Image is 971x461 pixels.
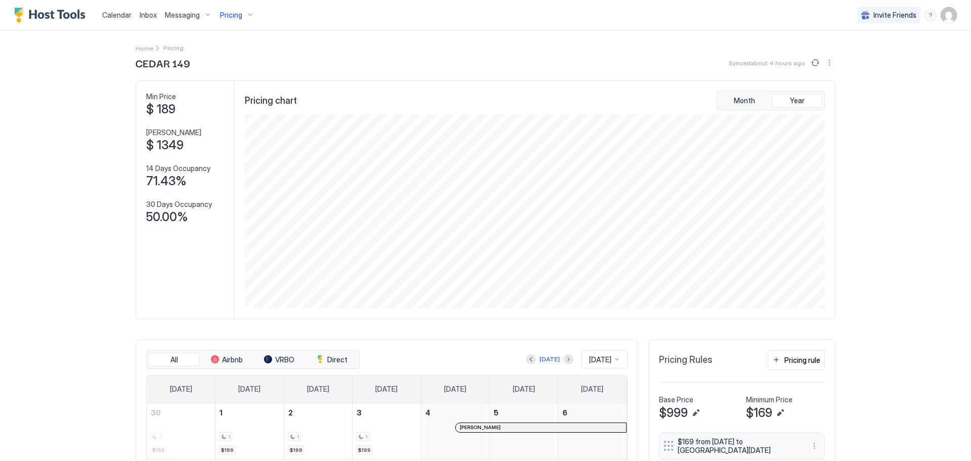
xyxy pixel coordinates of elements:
a: Sunday [160,375,202,403]
span: $199 [221,447,234,453]
span: 1 [297,434,299,440]
span: [DATE] [589,355,611,364]
span: [DATE] [444,385,466,394]
td: December 1, 2025 [215,403,284,459]
span: 6 [562,408,567,417]
span: 30 [151,408,161,417]
span: 4 [425,408,430,417]
span: $199 [358,447,371,453]
span: [DATE] [238,385,260,394]
span: Month [734,96,755,105]
span: Min Price [146,92,176,101]
span: 14 Days Occupancy [146,164,210,173]
span: $199 [290,447,302,453]
span: Pricing Rules [659,354,713,366]
span: Home [136,45,153,52]
span: [DATE] [581,385,603,394]
span: VRBO [275,355,294,364]
div: menu [924,9,937,21]
button: More options [823,57,835,69]
a: Friday [503,375,545,403]
span: Minimum Price [746,395,792,404]
button: VRBO [254,353,304,367]
div: [PERSON_NAME] [460,424,622,431]
span: Synced about 4 hours ago [729,59,805,67]
a: November 30, 2025 [147,403,215,422]
span: [PERSON_NAME] [460,424,501,431]
a: December 4, 2025 [421,403,490,422]
button: All [149,353,199,367]
span: 5 [494,408,499,417]
button: Next month [563,354,573,364]
button: [DATE] [538,353,561,365]
span: [DATE] [513,385,535,394]
span: Direct [327,355,347,364]
a: Wednesday [365,375,408,403]
a: Monday [228,375,271,403]
div: menu [808,440,820,452]
div: [DATE] [540,355,560,364]
a: December 2, 2025 [284,403,352,422]
div: User profile [941,7,957,23]
span: [PERSON_NAME] [146,128,201,137]
span: Pricing chart [245,95,297,107]
button: Direct [306,353,357,367]
span: $169 [746,405,772,421]
a: December 6, 2025 [558,403,627,422]
td: December 6, 2025 [558,403,627,459]
a: December 3, 2025 [352,403,421,422]
button: Sync prices [809,57,821,69]
span: $ 1349 [146,138,184,153]
span: Calendar [102,11,131,19]
div: $169 from [DATE] to [GEOGRAPHIC_DATA][DATE] menu [659,433,825,459]
span: $169 from [DATE] to [GEOGRAPHIC_DATA][DATE] [678,437,798,455]
span: $ 189 [146,102,175,117]
span: Base Price [659,395,693,404]
span: All [170,355,178,364]
button: Year [772,94,822,108]
a: December 5, 2025 [490,403,558,422]
td: December 2, 2025 [284,403,352,459]
span: [DATE] [170,385,192,394]
span: Airbnb [222,355,243,364]
span: Year [790,96,805,105]
div: tab-group [146,350,360,369]
td: November 30, 2025 [147,403,215,459]
span: 2 [288,408,293,417]
a: Inbox [140,10,157,20]
span: 50.00% [146,209,188,225]
span: 71.43% [146,174,187,189]
span: 30 Days Occupancy [146,200,212,209]
div: menu [823,57,835,69]
button: Airbnb [201,353,252,367]
span: Invite Friends [873,11,916,20]
td: December 5, 2025 [490,403,558,459]
div: Pricing rule [784,355,820,365]
a: Host Tools Logo [14,8,90,23]
a: Thursday [434,375,476,403]
button: Edit [774,407,786,419]
span: [DATE] [307,385,329,394]
span: 1 [219,408,223,417]
button: Pricing rule [768,350,825,370]
td: December 4, 2025 [421,403,490,459]
button: Month [719,94,770,108]
span: 1 [365,434,368,440]
div: Breadcrumb [136,43,153,53]
span: Messaging [165,11,200,20]
a: Saturday [571,375,613,403]
a: Tuesday [297,375,339,403]
a: Calendar [102,10,131,20]
button: Previous month [526,354,536,364]
span: 1 [228,434,231,440]
button: More options [808,440,820,452]
div: tab-group [717,91,825,110]
span: Pricing [220,11,242,20]
td: December 3, 2025 [352,403,421,459]
span: $999 [659,405,688,421]
a: December 1, 2025 [215,403,284,422]
span: Inbox [140,11,157,19]
span: CEDAR 149 [136,55,190,70]
span: Breadcrumb [163,44,184,52]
